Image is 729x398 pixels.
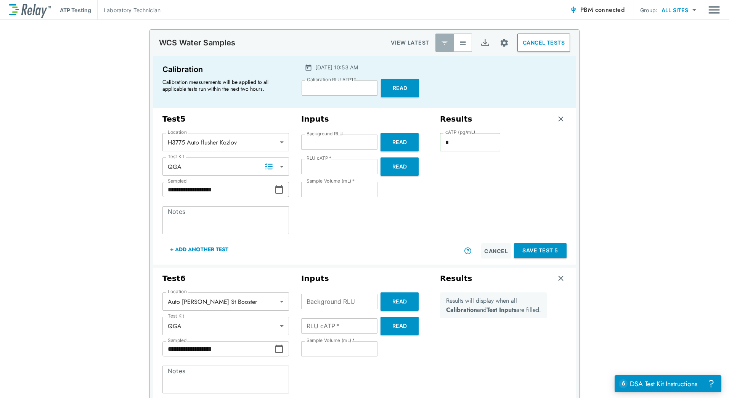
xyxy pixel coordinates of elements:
button: Read [381,157,419,176]
p: Group: [640,6,657,14]
iframe: Resource center [615,375,721,392]
input: Choose date, selected date is Sep 18, 2025 [162,182,275,197]
button: Export [476,34,494,52]
button: PBM connected [567,2,628,18]
img: Remove [557,115,565,123]
button: Site setup [494,33,514,53]
label: Location [168,130,187,135]
div: QGA [162,318,289,334]
h3: Inputs [301,114,428,124]
label: Sampled [168,338,187,343]
p: ATP Testing [60,6,91,14]
p: Calibration [162,63,288,75]
p: [DATE] 10:53 AM [315,63,358,71]
h3: Test 6 [162,274,289,283]
button: CANCEL TESTS [517,34,570,52]
div: QGA [162,159,289,174]
button: Read [381,292,419,311]
label: Sampled [168,178,187,184]
div: Auto [PERSON_NAME] St Booster [162,294,289,309]
h3: Inputs [301,274,428,283]
p: Laboratory Technician [104,6,161,14]
button: Read [381,133,419,151]
img: Latest [441,39,448,47]
label: RLU cATP [307,156,331,161]
img: Remove [557,274,565,282]
span: connected [595,5,625,14]
button: Read [381,79,419,97]
p: Calibration measurements will be applied to all applicable tests run within the next two hours. [162,79,284,92]
label: Sample Volume (mL) [307,338,355,343]
b: Test Inputs [487,305,516,314]
h3: Results [440,274,472,283]
button: Save Test 5 [514,243,567,258]
img: Settings Icon [499,38,509,48]
img: Calender Icon [305,64,312,71]
p: VIEW LATEST [391,38,429,47]
label: Test Kit [168,313,185,319]
h3: Results [440,114,472,124]
p: Results will display when all and are filled. [446,296,541,315]
button: Cancel [481,243,511,258]
label: Location [168,289,187,294]
label: Background RLU [307,131,343,136]
img: Export Icon [480,38,490,48]
img: Drawer Icon [708,3,720,17]
b: Calibration [446,305,477,314]
button: Main menu [708,3,720,17]
div: H3775 Auto flusher Kozlov [162,135,289,150]
label: Test Kit [168,154,185,159]
button: Read [381,317,419,335]
img: View All [459,39,467,47]
label: cATP (pg/mL) [445,130,475,135]
p: WCS Water Samples [159,38,236,47]
h3: Test 5 [162,114,289,124]
img: Connected Icon [570,6,577,14]
img: LuminUltra Relay [9,2,51,18]
input: Choose date, selected date is Sep 18, 2025 [162,341,275,356]
button: + Add Another Test [162,240,236,258]
label: Sample Volume (mL) [307,178,355,184]
label: Calibration RLU ATP1 [307,77,356,82]
span: PBM [580,5,625,15]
